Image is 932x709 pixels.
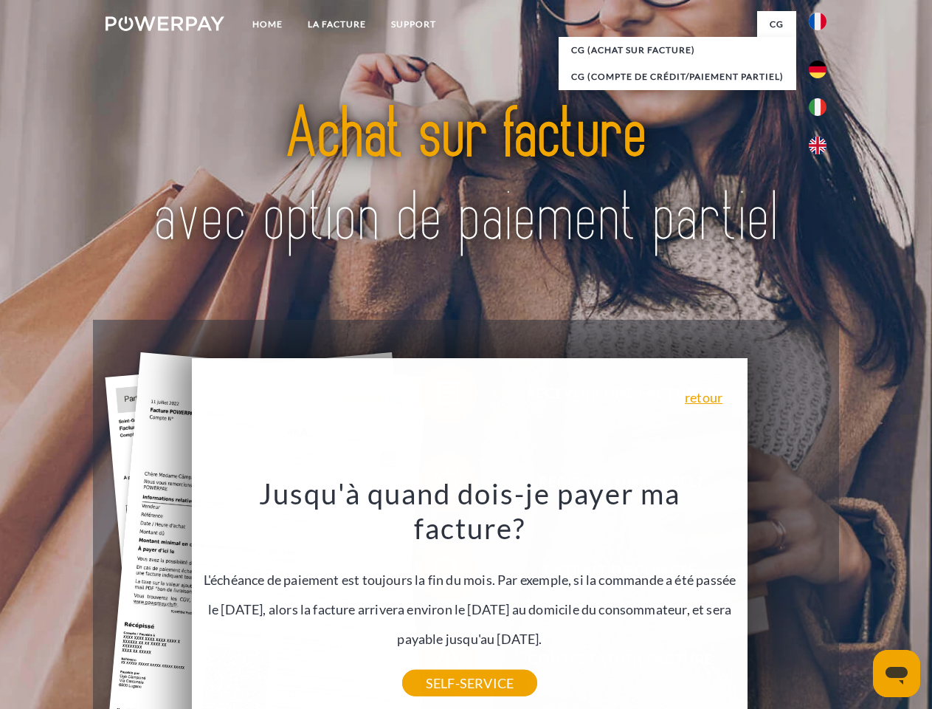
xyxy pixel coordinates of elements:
[402,670,537,696] a: SELF-SERVICE
[240,11,295,38] a: Home
[809,98,826,116] img: it
[141,71,791,283] img: title-powerpay_fr.svg
[809,137,826,154] img: en
[295,11,379,38] a: LA FACTURE
[685,391,722,404] a: retour
[559,37,796,64] a: CG (achat sur facture)
[106,16,224,31] img: logo-powerpay-white.svg
[559,64,796,90] a: CG (Compte de crédit/paiement partiel)
[201,476,739,547] h3: Jusqu'à quand dois-je payer ma facture?
[379,11,449,38] a: Support
[809,13,826,30] img: fr
[757,11,796,38] a: CG
[201,476,739,683] div: L'échéance de paiement est toujours la fin du mois. Par exemple, si la commande a été passée le [...
[873,650,920,697] iframe: Bouton de lancement de la fenêtre de messagerie
[809,61,826,78] img: de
